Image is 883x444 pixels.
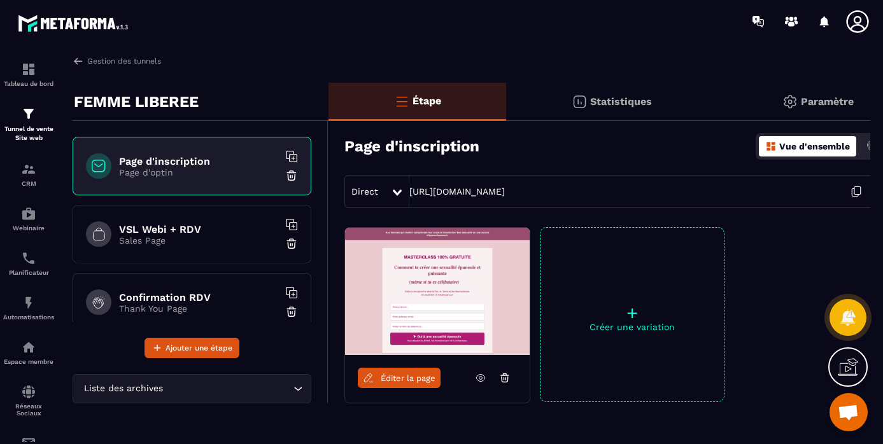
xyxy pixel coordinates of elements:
[285,237,298,250] img: trash
[285,305,298,318] img: trash
[21,295,36,310] img: automations
[3,197,54,241] a: automationsautomationsWebinaire
[3,225,54,232] p: Webinaire
[3,125,54,142] p: Tunnel de vente Site web
[119,155,278,167] h6: Page d'inscription
[3,403,54,417] p: Réseaux Sociaux
[3,269,54,276] p: Planificateur
[81,382,166,396] span: Liste des archives
[3,152,54,197] a: formationformationCRM
[866,141,877,152] img: actions.d6e523a2.png
[782,94,798,109] img: setting-gr.5f69749f.svg
[344,137,479,155] h3: Page d'inscription
[381,373,435,383] span: Éditer la page
[74,89,199,114] p: FEMME LIBEREE
[765,141,777,152] img: dashboard-orange.40269519.svg
[572,94,587,109] img: stats.20deebd0.svg
[119,291,278,303] h6: Confirmation RDV
[21,384,36,399] img: social-network
[3,97,54,152] a: formationformationTunnel de vente Site web
[21,206,36,221] img: automations
[3,52,54,97] a: formationformationTableau de bord
[73,374,311,403] div: Search for option
[21,106,36,121] img: formation
[18,11,132,35] img: logo
[351,186,378,197] span: Direct
[540,304,724,322] p: +
[779,141,850,151] p: Vue d'ensemble
[3,375,54,426] a: social-networksocial-networkRéseaux Sociaux
[358,368,441,388] a: Éditer la page
[540,322,724,332] p: Créer une variation
[166,382,290,396] input: Search for option
[409,186,505,197] a: [URL][DOMAIN_NAME]
[21,251,36,266] img: scheduler
[21,162,36,177] img: formation
[590,95,652,108] p: Statistiques
[801,95,854,108] p: Paramètre
[21,340,36,355] img: automations
[166,342,232,354] span: Ajouter une étape
[3,330,54,375] a: automationsautomationsEspace membre
[3,241,54,286] a: schedulerschedulerPlanificateur
[3,286,54,330] a: automationsautomationsAutomatisations
[73,55,84,67] img: arrow
[394,94,409,109] img: bars-o.4a397970.svg
[3,358,54,365] p: Espace membre
[345,228,530,355] img: image
[413,95,441,107] p: Étape
[830,393,868,431] div: Ouvrir le chat
[285,169,298,182] img: trash
[73,55,161,67] a: Gestion des tunnels
[119,223,278,235] h6: VSL Webi + RDV
[3,180,54,187] p: CRM
[145,338,239,358] button: Ajouter une étape
[119,167,278,177] p: Page d'optin
[21,62,36,77] img: formation
[119,235,278,246] p: Sales Page
[119,303,278,314] p: Thank You Page
[3,80,54,87] p: Tableau de bord
[3,314,54,321] p: Automatisations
